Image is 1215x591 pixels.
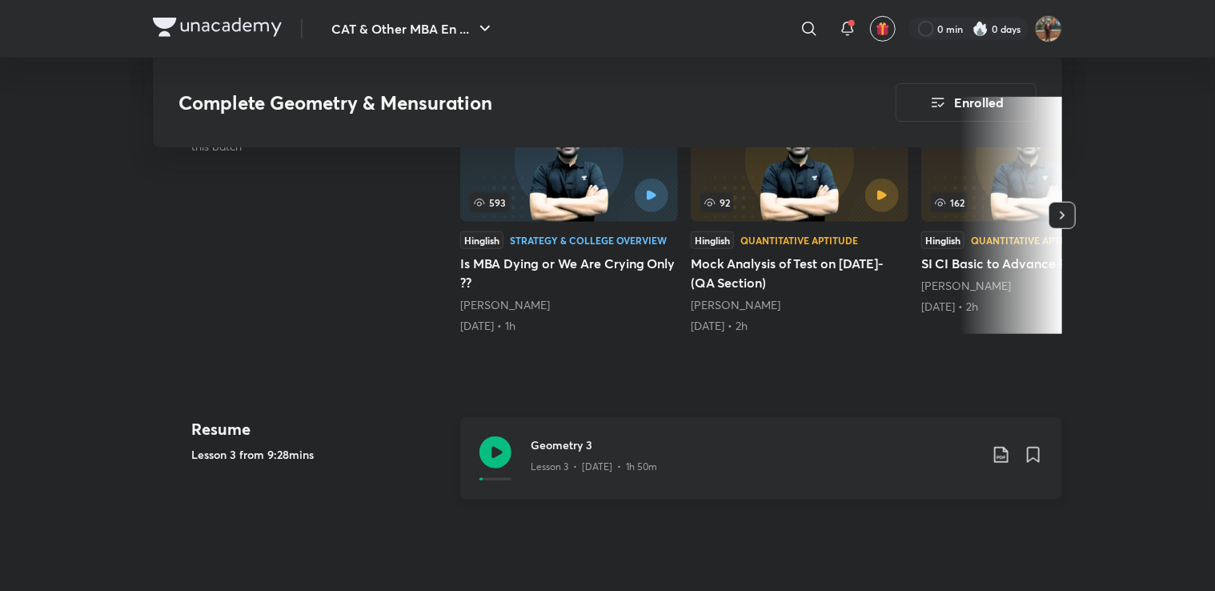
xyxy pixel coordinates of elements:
[322,13,504,45] button: CAT & Other MBA En ...
[921,97,1139,315] a: SI CI Basic to Advance Practice - 1
[460,97,678,334] a: Is MBA Dying or We Are Crying Only ??
[896,83,1037,122] button: Enrolled
[460,417,1062,519] a: Geometry 3Lesson 3 • [DATE] • 1h 50m
[876,22,890,36] img: avatar
[931,193,968,212] span: 162
[460,231,503,249] div: Hinglish
[153,18,282,41] a: Company Logo
[691,297,780,312] a: [PERSON_NAME]
[921,278,1139,294] div: Amiya Kumar
[921,278,1011,293] a: [PERSON_NAME]
[740,235,858,245] div: Quantitative Aptitude
[870,16,896,42] button: avatar
[691,97,908,334] a: Mock Analysis of Test on 03.08.2025- (QA Section)
[460,254,678,292] h5: Is MBA Dying or We Are Crying Only ??
[153,18,282,37] img: Company Logo
[460,318,678,334] div: 13th Jul • 1h
[921,97,1139,315] a: 162HinglishQuantitative AptitudeSI CI Basic to Advance Practice - 1[PERSON_NAME][DATE] • 2h
[460,297,678,313] div: Amiya Kumar
[972,21,988,37] img: streak
[691,297,908,313] div: Amiya Kumar
[691,254,908,292] h5: Mock Analysis of Test on [DATE]- (QA Section)
[460,297,550,312] a: [PERSON_NAME]
[191,417,447,441] h4: Resume
[531,460,657,474] p: Lesson 3 • [DATE] • 1h 50m
[470,193,509,212] span: 593
[191,446,447,463] h5: Lesson 3 from 9:28mins
[700,193,733,212] span: 92
[460,97,678,334] a: 593HinglishStrategy & College OverviewIs MBA Dying or We Are Crying Only ??[PERSON_NAME][DATE] • 1h
[921,231,964,249] div: Hinglish
[1035,15,1062,42] img: Harshit Verma
[691,231,734,249] div: Hinglish
[691,97,908,334] a: 92HinglishQuantitative AptitudeMock Analysis of Test on [DATE]- (QA Section)[PERSON_NAME][DATE] • 2h
[531,436,979,453] h3: Geometry 3
[178,91,805,115] h3: Complete Geometry & Mensuration
[691,318,908,334] div: 4th Aug • 2h
[510,235,667,245] div: Strategy & College Overview
[921,254,1139,273] h5: SI CI Basic to Advance Practice - 1
[921,299,1139,315] div: 11th Aug • 2h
